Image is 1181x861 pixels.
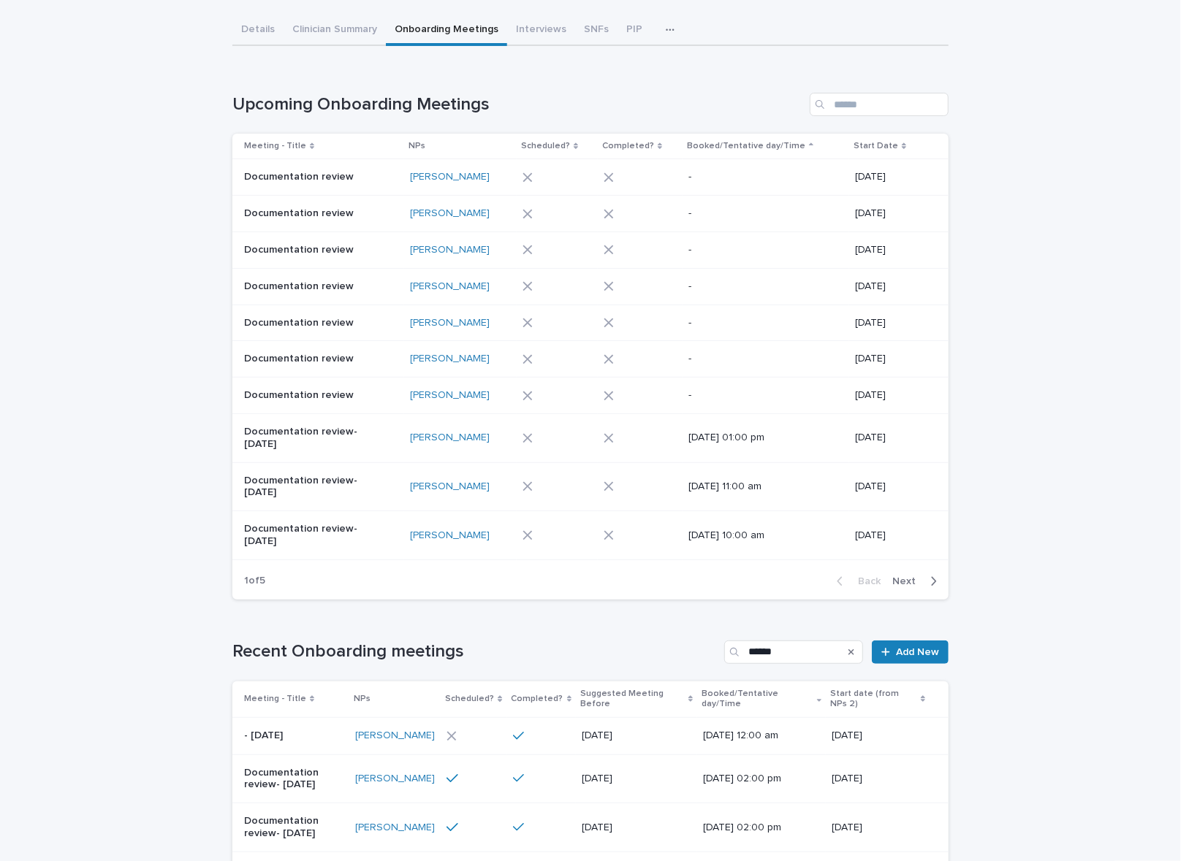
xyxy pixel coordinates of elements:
[602,138,654,154] p: Completed?
[232,341,949,378] tr: Documentation review[PERSON_NAME] -[DATE]
[688,529,810,542] p: [DATE] 10:00 am
[580,686,685,713] p: Suggested Meeting Before
[724,640,863,664] input: Search
[521,138,570,154] p: Scheduled?
[849,576,881,586] span: Back
[232,196,949,232] tr: Documentation review[PERSON_NAME] -[DATE]
[232,717,949,754] tr: - [DATE][PERSON_NAME] [DATE][DATE] 12:00 am[DATE]
[688,207,810,220] p: -
[855,207,925,220] p: [DATE]
[702,686,813,713] p: Booked/Tentative day/Time
[855,529,925,542] p: [DATE]
[232,15,284,46] button: Details
[688,280,810,293] p: -
[886,575,949,588] button: Next
[244,138,306,154] p: Meeting - Title
[832,822,925,834] p: [DATE]
[832,773,925,785] p: [DATE]
[855,389,925,402] p: [DATE]
[896,647,939,657] span: Add New
[355,773,435,785] a: [PERSON_NAME]
[810,93,949,116] input: Search
[244,207,366,220] p: Documentation review
[232,94,804,115] h1: Upcoming Onboarding Meetings
[244,280,366,293] p: Documentation review
[232,231,949,268] tr: Documentation review[PERSON_NAME] -[DATE]
[244,475,366,500] p: Documentation review- [DATE]
[410,353,490,365] a: [PERSON_NAME]
[872,640,949,664] a: Add New
[582,730,686,742] p: [DATE]
[232,462,949,511] tr: Documentation review- [DATE][PERSON_NAME] [DATE] 11:00 am[DATE]
[232,511,949,560] tr: Documentation review- [DATE][PERSON_NAME] [DATE] 10:00 am[DATE]
[854,138,898,154] p: Start Date
[855,353,925,365] p: [DATE]
[703,822,808,834] p: [DATE] 02:00 pm
[688,432,810,444] p: [DATE] 01:00 pm
[410,432,490,444] a: [PERSON_NAME]
[703,730,808,742] p: [DATE] 12:00 am
[855,317,925,329] p: [DATE]
[244,317,366,329] p: Documentation review
[688,389,810,402] p: -
[855,244,925,256] p: [DATE]
[244,767,343,792] p: Documentation review- [DATE]
[232,803,949,852] tr: Documentation review- [DATE][PERSON_NAME] [DATE][DATE] 02:00 pm[DATE]
[618,15,651,46] button: PIP
[232,754,949,803] tr: Documentation review- [DATE][PERSON_NAME] [DATE][DATE] 02:00 pm[DATE]
[575,15,618,46] button: SNFs
[409,138,425,154] p: NPs
[232,413,949,462] tr: Documentation review- [DATE][PERSON_NAME] [DATE] 01:00 pm[DATE]
[855,171,925,183] p: [DATE]
[832,730,925,742] p: [DATE]
[386,15,507,46] button: Onboarding Meetings
[355,822,435,834] a: [PERSON_NAME]
[244,389,366,402] p: Documentation review
[688,317,810,329] p: -
[825,575,886,588] button: Back
[582,773,686,785] p: [DATE]
[410,317,490,329] a: [PERSON_NAME]
[244,244,366,256] p: Documentation review
[244,691,306,707] p: Meeting - Title
[688,353,810,365] p: -
[232,641,718,662] h1: Recent Onboarding meetings
[410,280,490,293] a: [PERSON_NAME]
[410,207,490,220] a: [PERSON_NAME]
[355,730,435,742] a: [PERSON_NAME]
[284,15,386,46] button: Clinician Summary
[855,432,925,444] p: [DATE]
[410,481,490,493] a: [PERSON_NAME]
[354,691,371,707] p: NPs
[232,378,949,414] tr: Documentation review[PERSON_NAME] -[DATE]
[855,481,925,493] p: [DATE]
[688,481,810,493] p: [DATE] 11:00 am
[244,353,366,365] p: Documentation review
[232,305,949,341] tr: Documentation review[PERSON_NAME] -[DATE]
[512,691,563,707] p: Completed?
[855,280,925,293] p: [DATE]
[232,159,949,196] tr: Documentation review[PERSON_NAME] -[DATE]
[830,686,917,713] p: Start date (from NPs 2)
[687,138,805,154] p: Booked/Tentative day/Time
[507,15,575,46] button: Interviews
[410,389,490,402] a: [PERSON_NAME]
[244,815,343,840] p: Documentation review- [DATE]
[410,171,490,183] a: [PERSON_NAME]
[582,822,686,834] p: [DATE]
[410,529,490,542] a: [PERSON_NAME]
[244,523,366,548] p: Documentation review- [DATE]
[232,563,277,599] p: 1 of 5
[244,171,366,183] p: Documentation review
[445,691,494,707] p: Scheduled?
[232,268,949,305] tr: Documentation review[PERSON_NAME] -[DATE]
[244,426,366,451] p: Documentation review- [DATE]
[688,244,810,256] p: -
[703,773,808,785] p: [DATE] 02:00 pm
[410,244,490,256] a: [PERSON_NAME]
[688,171,810,183] p: -
[892,576,924,586] span: Next
[244,730,343,742] p: - [DATE]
